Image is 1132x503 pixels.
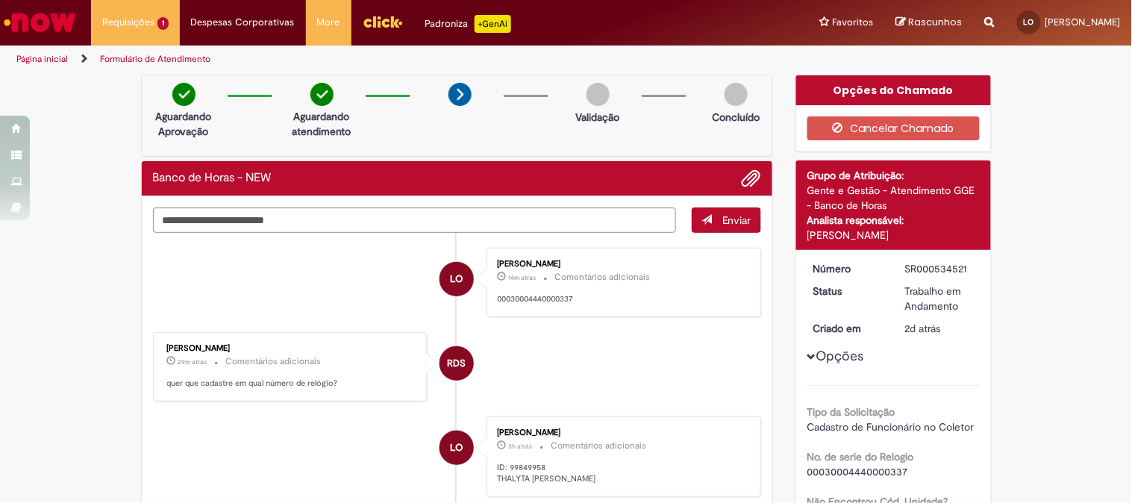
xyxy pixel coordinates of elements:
[576,110,620,125] p: Validação
[102,15,154,30] span: Requisições
[508,273,536,282] span: 14m atrás
[807,420,975,434] span: Cadastro de Funcionário no Coletor
[497,462,745,485] p: ID: 99849958 THALYTA [PERSON_NAME]
[440,431,474,465] div: Livia Andrade De Almeida Oliveira
[451,430,463,466] span: LO
[497,293,745,305] p: 00030004440000337
[440,262,474,296] div: Livia Andrade De Almeida Oliveira
[497,260,745,269] div: [PERSON_NAME]
[317,15,340,30] span: More
[448,346,466,381] span: RDS
[16,53,68,65] a: Página inicial
[310,83,334,106] img: check-circle-green.png
[191,15,295,30] span: Despesas Corporativas
[448,83,472,106] img: arrow-next.png
[807,405,895,419] b: Tipo da Solicitação
[148,109,220,139] p: Aguardando Aprovação
[909,15,963,29] span: Rascunhos
[796,75,991,105] div: Opções do Chamado
[153,207,677,233] textarea: Digite sua mensagem aqui...
[178,357,207,366] span: 29m atrás
[807,168,980,183] div: Grupo de Atribuição:
[722,213,751,227] span: Enviar
[440,346,474,381] div: Raquel De Souza
[802,321,894,336] dt: Criado em
[905,321,975,336] div: 26/08/2025 18:09:40
[508,442,532,451] time: 28/08/2025 13:57:36
[1045,16,1121,28] span: [PERSON_NAME]
[802,284,894,299] dt: Status
[1,7,78,37] img: ServiceNow
[157,17,169,30] span: 1
[905,322,941,335] span: 2d atrás
[905,284,975,313] div: Trabalho em Andamento
[226,355,322,368] small: Comentários adicionais
[554,271,650,284] small: Comentários adicionais
[508,442,532,451] span: 3h atrás
[587,83,610,106] img: img-circle-grey.png
[475,15,511,33] p: +GenAi
[286,109,358,139] p: Aguardando atendimento
[100,53,210,65] a: Formulário de Atendimento
[172,83,196,106] img: check-circle-green.png
[178,357,207,366] time: 28/08/2025 15:58:43
[807,183,980,213] div: Gente e Gestão - Atendimento GGE - Banco de Horas
[1024,17,1034,27] span: LO
[725,83,748,106] img: img-circle-grey.png
[807,465,908,478] span: 00030004440000337
[497,428,745,437] div: [PERSON_NAME]
[11,46,743,73] ul: Trilhas de página
[905,261,975,276] div: SR000534521
[692,207,761,233] button: Enviar
[807,213,980,228] div: Analista responsável:
[807,116,980,140] button: Cancelar Chamado
[167,344,416,353] div: [PERSON_NAME]
[425,15,511,33] div: Padroniza
[802,261,894,276] dt: Número
[153,172,272,185] h2: Banco de Horas - NEW Histórico de tíquete
[807,450,914,463] b: No. de serie do Relogio
[167,378,416,390] p: quer que cadastre em qual número de relógio?
[712,110,760,125] p: Concluído
[905,322,941,335] time: 26/08/2025 18:09:40
[833,15,874,30] span: Favoritos
[896,16,963,30] a: Rascunhos
[451,261,463,297] span: LO
[742,169,761,188] button: Adicionar anexos
[363,10,403,33] img: click_logo_yellow_360x200.png
[551,440,646,452] small: Comentários adicionais
[807,228,980,243] div: [PERSON_NAME]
